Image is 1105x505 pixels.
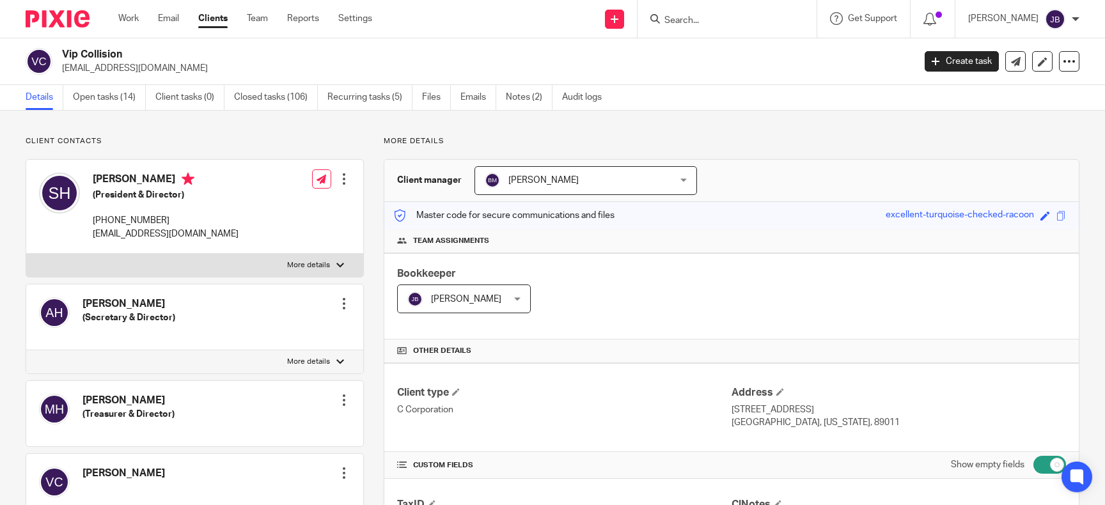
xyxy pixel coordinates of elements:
[413,236,489,246] span: Team assignments
[485,173,500,188] img: svg%3E
[506,85,552,110] a: Notes (2)
[413,346,471,356] span: Other details
[82,394,175,407] h4: [PERSON_NAME]
[394,209,615,222] p: Master code for secure communications and files
[82,467,165,480] h4: [PERSON_NAME]
[82,408,175,421] h5: (Treasurer & Director)
[562,85,611,110] a: Audit logs
[407,291,423,307] img: svg%3E
[508,176,579,185] span: [PERSON_NAME]
[155,85,224,110] a: Client tasks (0)
[26,85,63,110] a: Details
[951,458,1024,471] label: Show empty fields
[93,173,239,189] h4: [PERSON_NAME]
[848,14,897,23] span: Get Support
[431,295,501,304] span: [PERSON_NAME]
[663,15,778,27] input: Search
[93,228,239,240] p: [EMAIL_ADDRESS][DOMAIN_NAME]
[732,416,1066,429] p: [GEOGRAPHIC_DATA], [US_STATE], 89011
[93,214,239,227] p: [PHONE_NUMBER]
[198,12,228,25] a: Clients
[968,12,1038,25] p: [PERSON_NAME]
[338,12,372,25] a: Settings
[39,394,70,424] img: svg%3E
[1045,9,1065,29] img: svg%3E
[397,386,732,400] h4: Client type
[158,12,179,25] a: Email
[247,12,268,25] a: Team
[62,48,737,61] h2: Vip Collision
[287,357,330,367] p: More details
[93,189,239,201] h5: (President & Director)
[39,297,70,328] img: svg%3E
[925,51,999,72] a: Create task
[26,136,364,146] p: Client contacts
[732,403,1066,416] p: [STREET_ADDRESS]
[287,12,319,25] a: Reports
[732,386,1066,400] h4: Address
[182,173,194,185] i: Primary
[39,467,70,497] img: svg%3E
[73,85,146,110] a: Open tasks (14)
[384,136,1079,146] p: More details
[397,403,732,416] p: C Corporation
[234,85,318,110] a: Closed tasks (106)
[287,260,330,270] p: More details
[39,173,80,214] img: svg%3E
[118,12,139,25] a: Work
[62,62,905,75] p: [EMAIL_ADDRESS][DOMAIN_NAME]
[397,174,462,187] h3: Client manager
[26,48,52,75] img: svg%3E
[327,85,412,110] a: Recurring tasks (5)
[82,311,175,324] h5: (Secretary & Director)
[422,85,451,110] a: Files
[397,460,732,470] h4: CUSTOM FIELDS
[26,10,90,27] img: Pixie
[460,85,496,110] a: Emails
[82,297,175,311] h4: [PERSON_NAME]
[397,268,456,279] span: Bookkeeper
[886,208,1034,223] div: excellent-turquoise-checked-racoon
